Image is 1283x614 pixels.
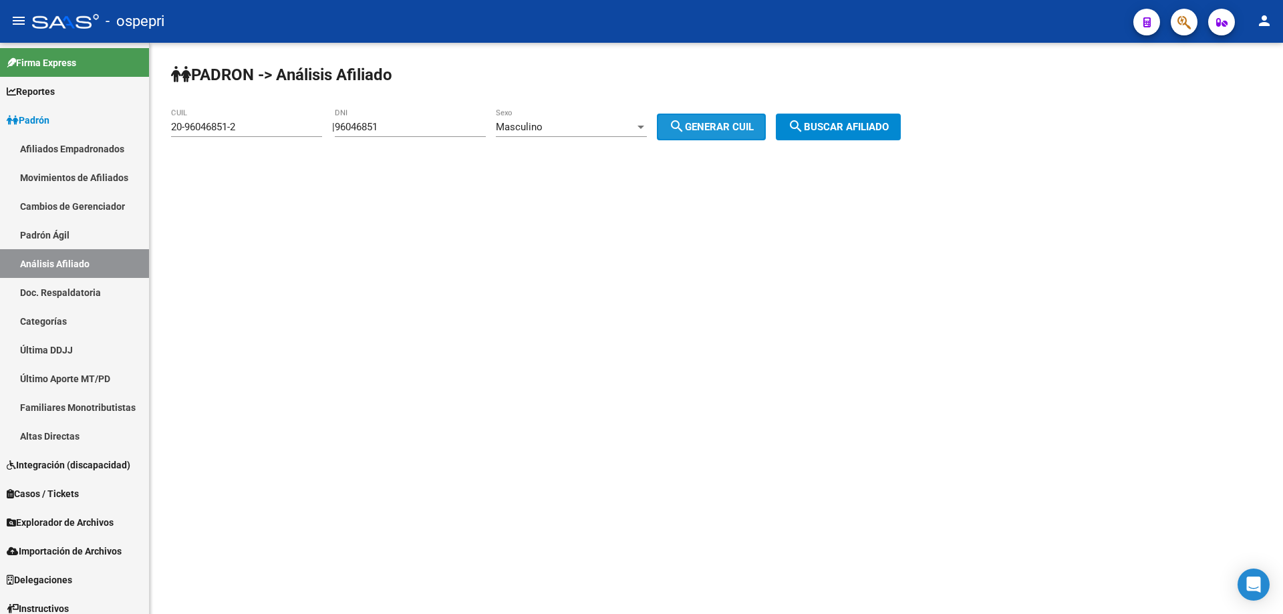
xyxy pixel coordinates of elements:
[7,458,130,472] span: Integración (discapacidad)
[7,544,122,559] span: Importación de Archivos
[7,84,55,99] span: Reportes
[776,114,901,140] button: Buscar afiliado
[1256,13,1272,29] mat-icon: person
[11,13,27,29] mat-icon: menu
[7,55,76,70] span: Firma Express
[171,65,392,84] strong: PADRON -> Análisis Afiliado
[1238,569,1270,601] div: Open Intercom Messenger
[7,113,49,128] span: Padrón
[657,114,766,140] button: Generar CUIL
[669,118,685,134] mat-icon: search
[496,121,543,133] span: Masculino
[669,121,754,133] span: Generar CUIL
[788,118,804,134] mat-icon: search
[7,515,114,530] span: Explorador de Archivos
[788,121,889,133] span: Buscar afiliado
[106,7,164,36] span: - ospepri
[7,486,79,501] span: Casos / Tickets
[7,573,72,587] span: Delegaciones
[332,121,776,133] div: |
